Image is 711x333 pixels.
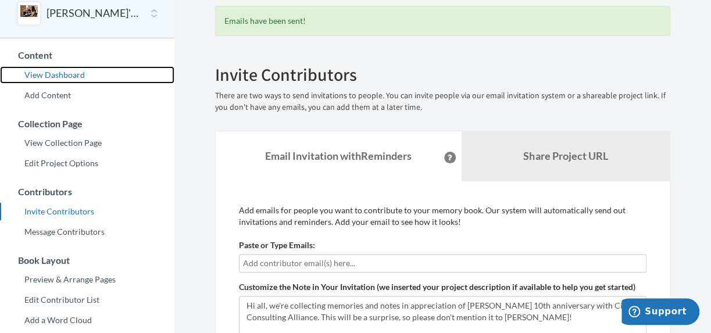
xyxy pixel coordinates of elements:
[47,6,141,21] button: [PERSON_NAME]'s 10th Anniversary with Civic Consulting Alliance
[215,65,670,84] h2: Invite Contributors
[1,50,174,60] h3: Content
[621,298,699,327] iframe: Opens a widget where you can chat to one of our agents
[523,149,608,162] b: Share Project URL
[239,205,646,228] p: Add emails for people you want to contribute to your memory book. Our system will automatically s...
[1,255,174,266] h3: Book Layout
[239,281,635,293] label: Customize the Note in Your Invitation (we inserted your project description if available to help ...
[243,257,642,270] input: Add contributor email(s) here...
[215,6,670,36] div: Emails have been sent!
[265,149,412,162] strong: Email Invitation with Reminders
[1,187,174,197] h3: Contributors
[239,239,315,251] label: Paste or Type Emails:
[215,90,670,113] p: There are two ways to send invitations to people. You can invite people via our email invitation ...
[1,119,174,129] h3: Collection Page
